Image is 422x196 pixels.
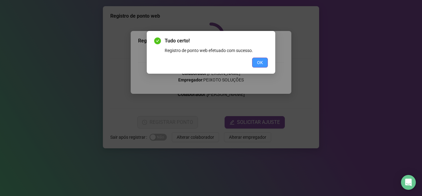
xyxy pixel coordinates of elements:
button: OK [252,58,268,68]
div: Open Intercom Messenger [401,175,416,190]
span: Tudo certo! [165,37,268,45]
div: Registro de ponto web efetuado com sucesso. [165,47,268,54]
span: OK [257,59,263,66]
span: check-circle [154,37,161,44]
